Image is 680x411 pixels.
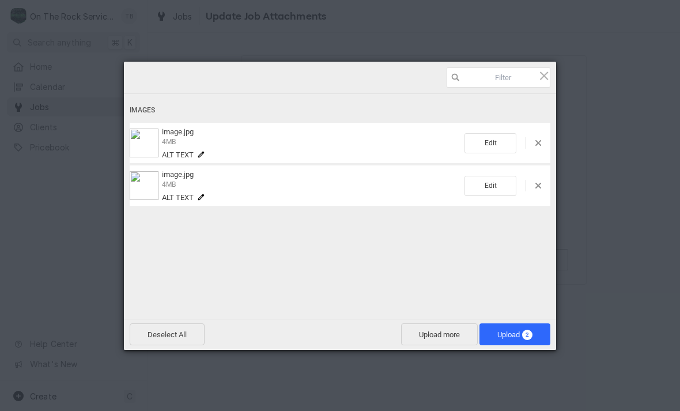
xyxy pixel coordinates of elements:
span: image.jpg [162,170,194,179]
span: Edit [464,176,516,196]
div: Images [130,100,550,121]
input: Filter [447,67,550,88]
span: image.jpg [162,127,194,136]
span: Alt text [162,193,194,202]
span: Upload [497,330,532,339]
span: 4MB [162,138,176,146]
div: image.jpg [158,127,464,159]
div: image.jpg [158,170,464,202]
span: Upload2 [479,323,550,345]
span: Alt text [162,150,194,159]
span: Upload more [401,323,478,345]
span: Click here or hit ESC to close picker [538,69,550,82]
span: Edit [464,133,516,153]
span: Deselect All [130,323,205,345]
img: ffcb1afa-7267-4039-b5d7-dca61ab91fe7 [130,171,158,200]
span: 2 [522,330,532,340]
span: 4MB [162,180,176,188]
img: cb38dcbd-f42c-46cf-89d4-53df8608b72d [130,129,158,157]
